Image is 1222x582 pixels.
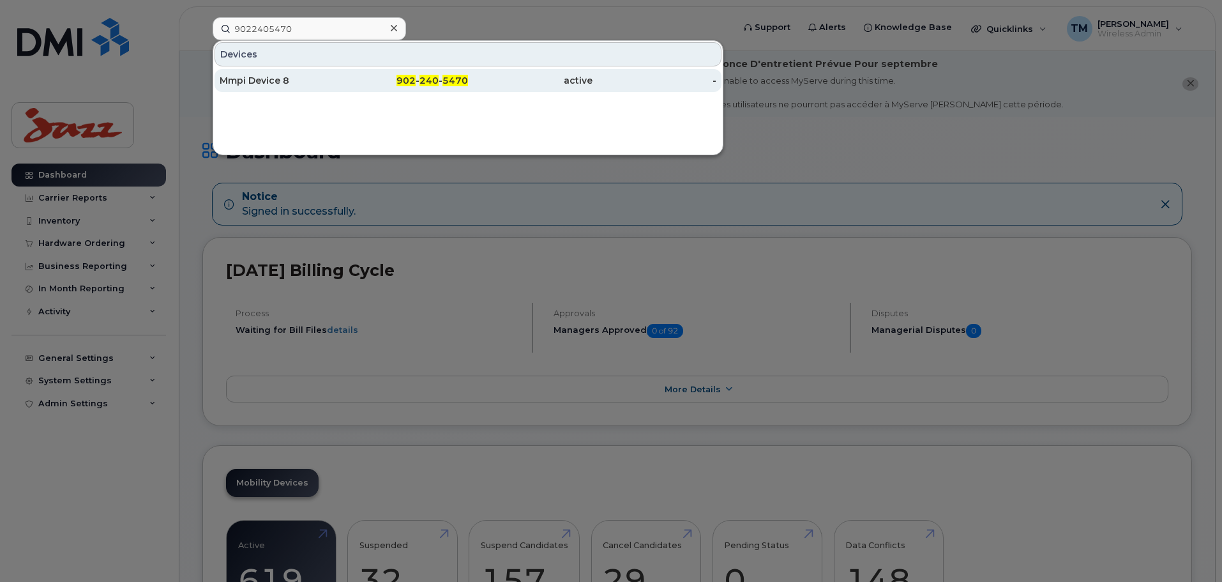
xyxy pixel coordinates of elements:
[592,74,717,87] div: -
[215,69,721,92] a: Mmpi Device 8902-240-5470active-
[220,74,344,87] div: Mmpi Device 8
[215,42,721,66] div: Devices
[468,74,592,87] div: active
[442,75,468,86] span: 5470
[396,75,416,86] span: 902
[419,75,439,86] span: 240
[344,74,469,87] div: - -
